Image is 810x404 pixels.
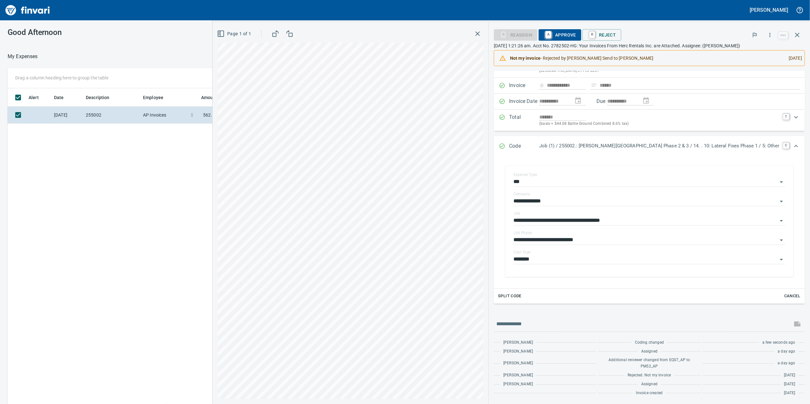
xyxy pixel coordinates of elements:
[777,178,786,186] button: Open
[201,94,217,101] span: Amount
[784,381,795,387] span: [DATE]
[641,348,657,355] span: Assigned
[750,7,788,13] h5: [PERSON_NAME]
[140,107,188,124] td: AP Invoices
[496,291,523,301] button: Split Code
[86,94,110,101] span: Description
[193,94,217,101] span: Amount
[539,121,779,127] p: (basis + $44.08 Battle Ground Combined 8.6% tax)
[514,173,537,177] label: Expense Type
[86,94,118,101] span: Description
[777,236,786,245] button: Open
[784,52,802,64] div: [DATE]
[784,293,801,300] span: Cancel
[15,75,108,81] p: Drag a column heading here to group the table
[503,348,533,355] span: [PERSON_NAME]
[514,250,531,254] label: Cost Type
[29,94,39,101] span: Alert
[203,112,217,118] span: 562.83
[503,381,533,387] span: [PERSON_NAME]
[503,372,533,379] span: [PERSON_NAME]
[777,216,786,225] button: Open
[509,142,539,151] p: Code
[83,107,140,124] td: 255002
[545,31,551,38] a: A
[582,29,621,41] button: RReject
[54,94,64,101] span: Date
[8,53,38,60] p: My Expenses
[494,157,805,304] div: Expand
[641,381,657,387] span: Assigned
[510,56,541,61] strong: Not my invoice
[777,197,786,206] button: Open
[748,28,762,42] button: Flag
[191,112,193,118] span: $
[216,28,254,40] button: Page 1 of 1
[779,32,788,39] a: esc
[628,372,671,379] span: Rejected: Not my invoice
[748,5,790,15] button: [PERSON_NAME]
[51,107,83,124] td: [DATE]
[8,28,209,37] h3: Good Afternoon
[539,142,779,150] p: Job (1) / 255002.: [PERSON_NAME][GEOGRAPHIC_DATA] Phase 2 & 3 / 14. . 10: Lateral Fixes Phase 1 /...
[778,348,795,355] span: a day ago
[589,31,595,38] a: R
[494,32,537,37] div: Reassign
[762,340,795,346] span: a few seconds ago
[143,94,172,101] span: Employee
[218,30,251,38] span: Page 1 of 1
[143,94,163,101] span: Employee
[784,372,795,379] span: [DATE]
[498,293,521,300] span: Split Code
[782,291,802,301] button: Cancel
[494,110,805,131] div: Expand
[790,316,805,332] span: This records your message into the invoice and notifies anyone mentioned
[778,360,795,367] span: a day ago
[503,360,533,367] span: [PERSON_NAME]
[777,27,805,43] span: Close invoice
[54,94,72,101] span: Date
[4,3,51,18] img: Finvari
[636,390,663,396] span: Invoice created
[8,53,38,60] nav: breadcrumb
[784,390,795,396] span: [DATE]
[514,192,530,196] label: Company
[514,231,532,235] label: Job Phase
[783,113,789,120] a: T
[601,357,698,370] span: Additional reviewer changed from EQ07_AP to PM52_AP
[777,255,786,264] button: Open
[494,136,805,157] div: Expand
[588,30,616,40] span: Reject
[503,340,533,346] span: [PERSON_NAME]
[509,113,539,127] p: Total
[635,340,664,346] span: Coding changed
[494,43,805,49] p: [DATE] 1:21:26 am. Acct No. 2782502-HG: Your Invoices From Herc Rentals Inc. are Attached. Assign...
[544,30,576,40] span: Approve
[783,142,789,149] a: C
[510,52,784,64] div: - Rejected by [PERSON_NAME] Send to [PERSON_NAME]
[514,212,520,215] label: Job
[29,94,47,101] span: Alert
[539,29,581,41] button: AApprove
